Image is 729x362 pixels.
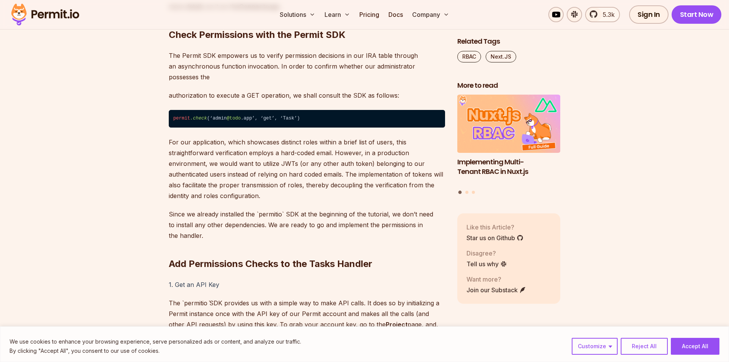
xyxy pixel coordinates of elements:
[672,5,722,24] a: Start Now
[585,7,620,22] a: 5.3k
[10,337,301,346] p: We use cookies to enhance your browsing experience, serve personalized ads or content, and analyz...
[466,223,524,232] p: Like this Article?
[458,191,462,194] button: Go to slide 1
[457,95,561,186] a: Implementing Multi-Tenant RBAC in Nuxt.jsImplementing Multi-Tenant RBAC in Nuxt.js
[277,7,318,22] button: Solutions
[227,116,241,121] span: @todo
[621,338,668,355] button: Reject All
[169,137,445,201] p: For our application, which showcases distinct roles within a brief list of users, this straightfo...
[572,338,618,355] button: Customize
[385,7,406,22] a: Docs
[457,95,561,186] li: 1 of 3
[457,37,561,46] h2: Related Tags
[173,116,190,121] span: permit
[169,90,445,101] p: authorization to execute a GET operation, we shall consult the SDK as follows:
[486,51,516,62] a: Next.JS
[457,95,561,195] div: Posts
[466,275,526,284] p: Want more?
[169,110,445,128] code: (‘admin .app’, ‘get’, ‘Task’)
[457,157,561,177] h3: Implementing Multi-Tenant RBAC in Nuxt.js
[8,2,83,28] img: Permit logo
[629,5,669,24] a: Sign In
[169,50,445,82] p: The Permit SDK empowers us to verify permission decisions in our IRA table through an asynchronou...
[671,338,719,355] button: Accept All
[169,298,445,351] p: The `permitio SDK provides us with a simple way to make API calls. It does so by initializing a P...
[465,191,468,194] button: Go to slide 2
[598,10,615,19] span: 5.3k
[386,321,408,328] strong: Project
[472,191,475,194] button: Go to slide 3
[10,346,301,355] p: By clicking "Accept All", you consent to our use of cookies.
[466,249,507,258] p: Disagree?
[190,116,207,121] span: .check
[169,227,445,270] h2: Add Permissions Checks to the Tasks Handler
[466,259,507,269] a: Tell us why
[169,279,445,290] h5: 1. Get an API Key
[207,299,209,307] em: `
[169,209,445,241] p: Since we already installed the `permitio` SDK at the beginning of the tutorial, we don’t need to ...
[356,7,382,22] a: Pricing
[457,81,561,90] h2: More to read
[466,285,526,295] a: Join our Substack
[457,51,481,62] a: RBAC
[409,7,452,22] button: Company
[321,7,353,22] button: Learn
[466,233,524,242] a: Star us on Github
[457,95,561,153] img: Implementing Multi-Tenant RBAC in Nuxt.js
